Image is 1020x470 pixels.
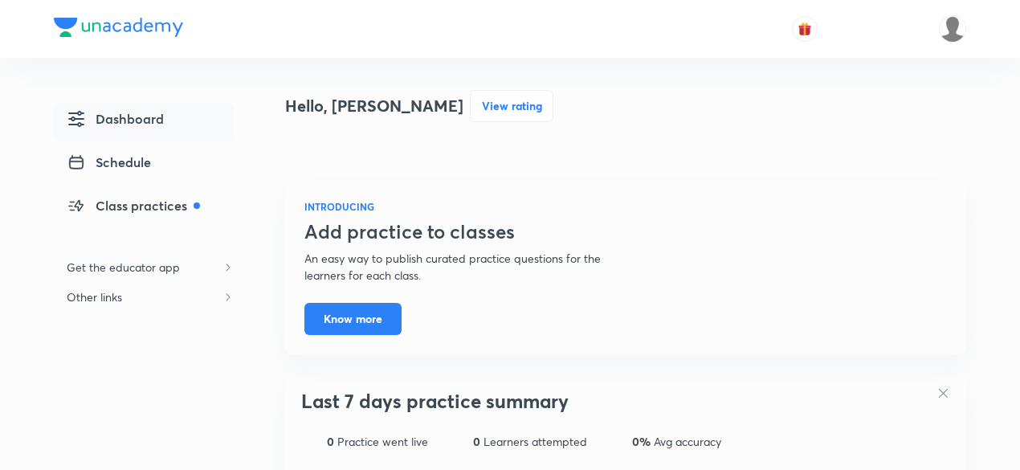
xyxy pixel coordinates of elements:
img: statistics [447,432,467,452]
h3: Last 7 days practice summary [301,390,814,413]
button: avatar [792,16,818,42]
span: 0 [473,434,483,449]
div: Practice went live [327,435,428,448]
div: Avg accuracy [632,435,721,448]
button: View rating [470,90,553,122]
span: Class practices [67,196,200,215]
h4: Hello, [PERSON_NAME] [285,94,463,118]
h3: Add practice to classes [304,220,640,243]
span: Schedule [67,153,151,172]
a: Class practices [54,190,234,227]
h6: Other links [54,282,135,312]
span: 0 [327,434,337,449]
span: Dashboard [67,109,164,129]
span: 0% [632,434,654,449]
img: Sandip Ranjan [939,15,966,43]
h6: INTRODUCING [304,199,640,214]
p: An easy way to publish curated practice questions for the learners for each class. [304,250,640,284]
button: Know more [304,303,402,335]
img: statistics [606,432,626,452]
img: avatar [798,22,812,36]
a: Dashboard [54,103,234,140]
img: Company Logo [54,18,183,37]
h6: Get the educator app [54,252,193,282]
img: statistics [301,432,320,452]
div: Learners attempted [473,435,587,448]
a: Company Logo [54,18,183,41]
a: Schedule [54,146,234,183]
img: know-more [693,202,966,354]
